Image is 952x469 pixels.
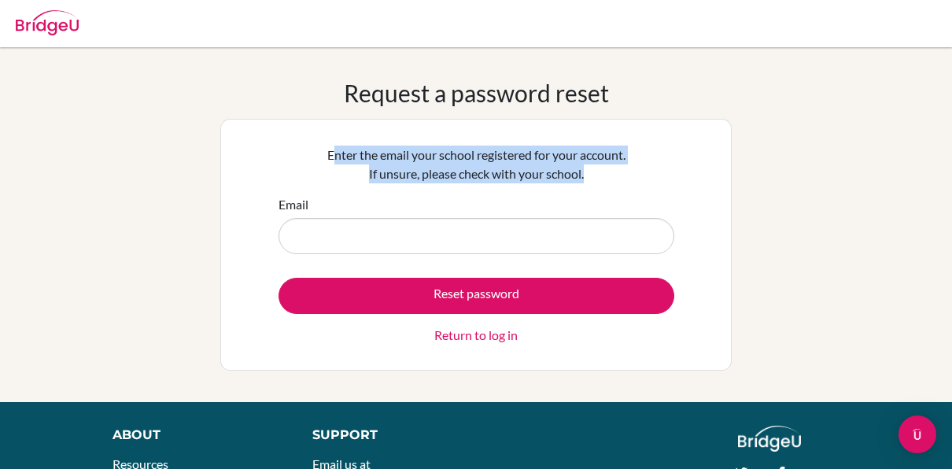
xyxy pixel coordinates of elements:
[16,10,79,35] img: Bridge-U
[113,426,276,445] div: About
[344,79,609,107] h1: Request a password reset
[898,415,936,453] div: Open Intercom Messenger
[738,426,802,452] img: logo_white@2x-f4f0deed5e89b7ecb1c2cc34c3e3d731f90f0f143d5ea2071677605dd97b5244.png
[279,195,308,214] label: Email
[279,146,674,183] p: Enter the email your school registered for your account. If unsure, please check with your school.
[434,326,518,345] a: Return to log in
[279,278,674,314] button: Reset password
[312,426,461,445] div: Support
